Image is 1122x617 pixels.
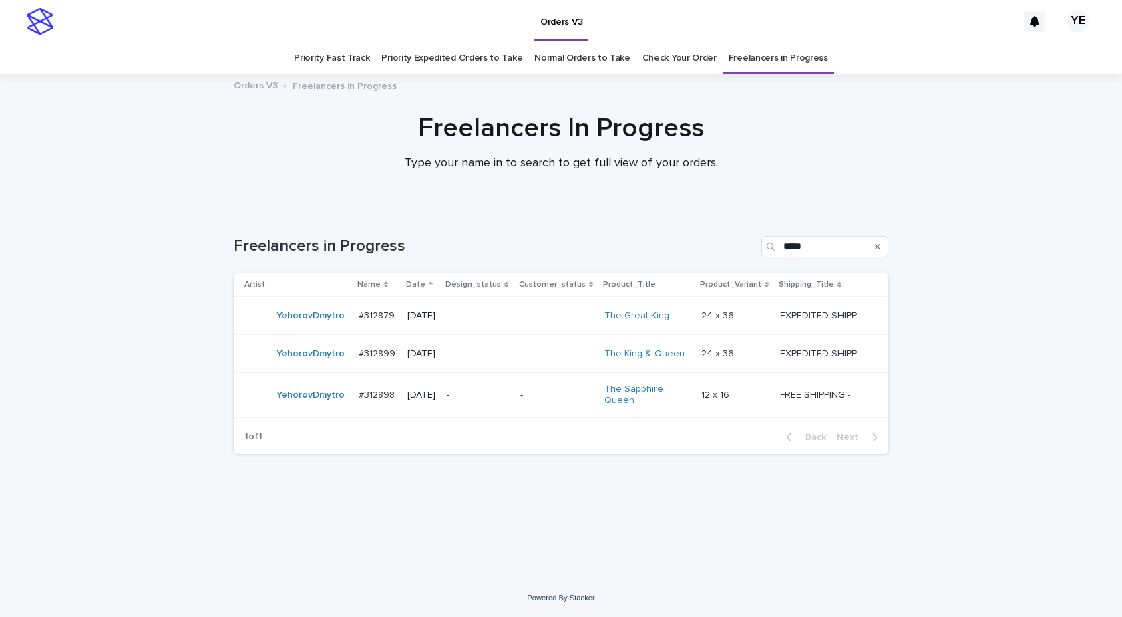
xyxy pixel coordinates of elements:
[407,348,437,360] p: [DATE]
[837,433,866,442] span: Next
[780,346,866,360] p: EXPEDITED SHIPPING - preview in 1 business day; delivery up to 5 business days after your approval.
[761,236,888,257] input: Search
[797,433,826,442] span: Back
[381,43,522,74] a: Priority Expedited Orders to Take
[447,348,509,360] p: -
[293,78,397,92] p: Freelancers in Progress
[520,348,594,360] p: -
[234,77,278,92] a: Orders V3
[359,307,397,322] p: #312879
[234,420,273,453] p: 1 of 1
[519,277,586,292] p: Customer_status
[701,307,737,322] p: 24 x 36
[276,390,345,401] a: YehorovDmytro
[244,277,265,292] p: Artist
[407,390,437,401] p: [DATE]
[831,431,888,443] button: Next
[234,297,888,335] tr: YehorovDmytro #312879#312879 [DATE]--The Great King 24 x 3624 x 36 EXPEDITED SHIPPING - preview i...
[447,310,509,322] p: -
[779,277,834,292] p: Shipping_Title
[729,43,828,74] a: Freelancers in Progress
[234,373,888,418] tr: YehorovDmytro #312898#312898 [DATE]--The Sapphire Queen 12 x 1612 x 16 FREE SHIPPING - preview in...
[603,277,656,292] p: Product_Title
[1067,11,1089,32] div: YE
[701,346,737,360] p: 24 x 36
[234,237,756,256] h1: Freelancers in Progress
[406,277,425,292] p: Date
[604,348,685,360] a: The King & Queen
[276,310,345,322] a: YehorovDmytro
[642,43,717,74] a: Check Your Order
[234,112,888,144] h1: Freelancers In Progress
[604,384,688,406] a: The Sapphire Queen
[527,594,594,602] a: Powered By Stacker
[445,277,501,292] p: Design_status
[359,387,397,401] p: #312898
[604,310,669,322] a: The Great King
[520,310,594,322] p: -
[775,431,831,443] button: Back
[520,390,594,401] p: -
[447,390,509,401] p: -
[780,387,866,401] p: FREE SHIPPING - preview in 1-2 business days, after your approval delivery will take 5-10 b.d.
[357,277,381,292] p: Name
[359,346,398,360] p: #312899
[407,310,437,322] p: [DATE]
[294,156,828,171] p: Type your name in to search to get full view of your orders.
[276,348,345,360] a: YehorovDmytro
[701,387,732,401] p: 12 x 16
[780,307,866,322] p: EXPEDITED SHIPPING - preview in 1 business day; delivery up to 5 business days after your approval.
[294,43,369,74] a: Priority Fast Track
[234,335,888,373] tr: YehorovDmytro #312899#312899 [DATE]--The King & Queen 24 x 3624 x 36 EXPEDITED SHIPPING - preview...
[700,277,761,292] p: Product_Variant
[27,8,53,35] img: stacker-logo-s-only.png
[534,43,630,74] a: Normal Orders to Take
